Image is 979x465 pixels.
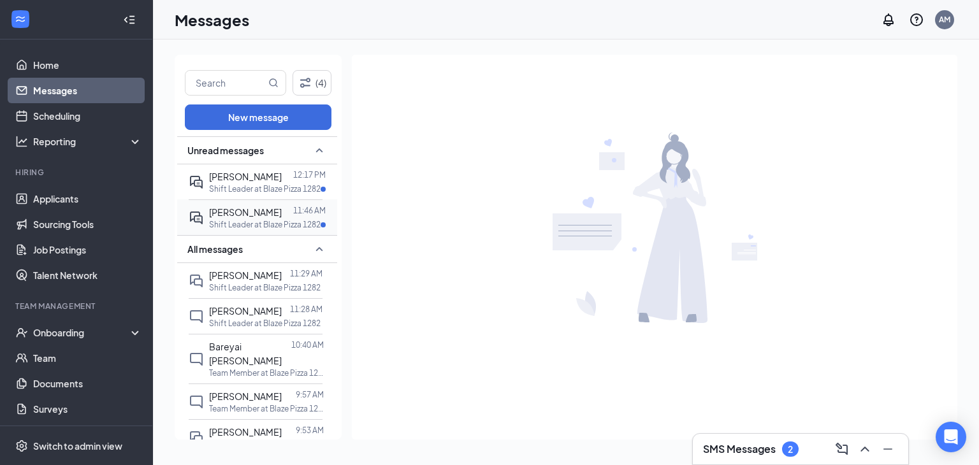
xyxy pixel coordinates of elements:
svg: WorkstreamLogo [14,13,27,25]
div: Team Management [15,301,140,311]
svg: MagnifyingGlass [268,78,279,88]
svg: Minimize [880,441,896,457]
svg: QuestionInfo [909,12,924,27]
p: 9:57 AM [296,389,324,400]
p: Team Member at Blaze Pizza 1282 [209,439,324,450]
h3: SMS Messages [703,442,776,456]
div: 2 [788,444,793,455]
button: Filter (4) [293,70,332,96]
svg: Analysis [15,135,28,148]
svg: Collapse [123,13,136,26]
span: Unread messages [187,144,264,157]
svg: DoubleChat [189,430,204,445]
svg: ActiveDoubleChat [189,175,204,190]
svg: SmallChevronUp [312,143,327,158]
p: Shift Leader at Blaze Pizza 1282 [209,318,321,329]
a: Surveys [33,396,142,422]
svg: ActiveDoubleChat [189,210,204,225]
span: Bareyai [PERSON_NAME] [209,341,282,366]
p: Team Member at Blaze Pizza 1282 [209,368,324,378]
button: Minimize [878,439,898,459]
h1: Messages [175,9,249,31]
a: Documents [33,371,142,396]
button: ChevronUp [855,439,875,459]
svg: ChatInactive [189,309,204,324]
p: 12:17 PM [293,169,326,180]
svg: Settings [15,440,28,452]
span: [PERSON_NAME] [209,426,282,438]
div: Onboarding [33,326,131,339]
a: Job Postings [33,237,142,262]
p: 11:29 AM [290,268,323,279]
p: Shift Leader at Blaze Pizza 1282 [209,183,321,194]
p: Shift Leader at Blaze Pizza 1282 [209,282,321,293]
a: Sourcing Tools [33,211,142,237]
svg: Notifications [881,12,896,27]
button: New message [185,104,331,130]
div: Switch to admin view [33,440,122,452]
span: [PERSON_NAME] [209,171,282,182]
p: 9:53 AM [296,425,324,436]
svg: Filter [298,75,313,90]
svg: ComposeMessage [834,441,850,457]
a: Messages [33,78,142,103]
a: Applicants [33,186,142,211]
svg: DoubleChat [189,273,204,289]
p: Team Member at Blaze Pizza 1282 [209,403,324,414]
p: 11:28 AM [290,304,323,315]
svg: UserCheck [15,326,28,339]
p: 10:40 AM [291,340,324,350]
p: 11:46 AM [293,205,326,216]
span: [PERSON_NAME] [209,269,282,281]
span: [PERSON_NAME] [209,206,282,218]
p: Shift Leader at Blaze Pizza 1282 [209,219,321,230]
a: Scheduling [33,103,142,129]
button: ComposeMessage [832,439,852,459]
div: Hiring [15,167,140,178]
span: [PERSON_NAME] [209,305,282,317]
span: [PERSON_NAME] [209,390,282,402]
svg: ChevronUp [857,441,873,457]
svg: ChatInactive [189,352,204,367]
a: Team [33,345,142,371]
svg: SmallChevronUp [312,241,327,257]
input: Search [185,71,266,95]
a: Talent Network [33,262,142,288]
div: Open Intercom Messenger [936,422,966,452]
div: AM [939,14,950,25]
span: All messages [187,243,243,255]
svg: ChatInactive [189,394,204,410]
a: Home [33,52,142,78]
div: Reporting [33,135,143,148]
